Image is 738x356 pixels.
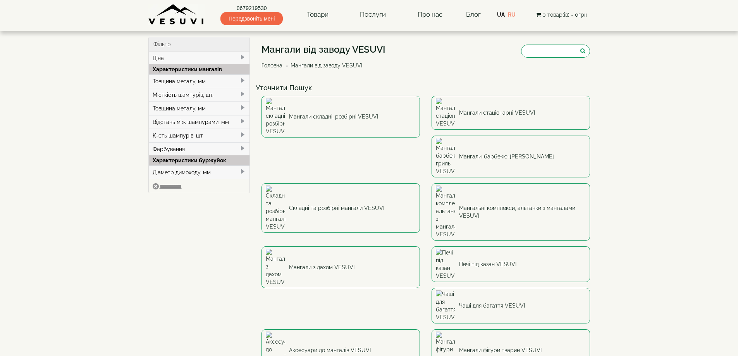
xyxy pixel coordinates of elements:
[149,101,250,115] div: Товщина металу, мм
[256,84,596,92] h4: Уточнити Пошук
[149,64,250,74] div: Характеристики мангалів
[436,138,455,175] img: Мангали-барбекю-гриль VESUVI
[261,62,282,69] a: Головна
[432,136,590,177] a: Мангали-барбекю-гриль VESUVI Мангали-барбекю-[PERSON_NAME]
[497,12,505,18] a: UA
[220,4,283,12] a: 0679219530
[261,45,385,55] h1: Мангали від заводу VESUVI
[149,74,250,88] div: Товщина металу, мм
[261,246,420,288] a: Мангали з дахом VESUVI Мангали з дахом VESUVI
[149,165,250,179] div: Діаметр димоходу, мм
[149,155,250,165] div: Характеристики буржуйок
[542,12,587,18] span: 0 товар(ів) - 0грн
[220,12,283,25] span: Передзвоніть мені
[432,183,590,241] a: Мангальні комплекси, альтанки з мангалами VESUVI Мангальні комплекси, альтанки з мангалами VESUVI
[266,98,285,135] img: Мангали складні, розбірні VESUVI
[261,96,420,138] a: Мангали складні, розбірні VESUVI Мангали складні, розбірні VESUVI
[148,4,205,25] img: Завод VESUVI
[149,88,250,101] div: Місткість шампурів, шт.
[149,115,250,129] div: Відстань між шампурами, мм
[533,10,590,19] button: 0 товар(ів) - 0грн
[432,96,590,130] a: Мангали стаціонарні VESUVI Мангали стаціонарні VESUVI
[436,249,455,280] img: Печі під казан VESUVI
[149,37,250,52] div: Фільтр
[436,290,455,321] img: Чаші для багаття VESUVI
[299,6,336,24] a: Товари
[149,52,250,65] div: Ціна
[466,10,481,18] a: Блог
[432,288,590,323] a: Чаші для багаття VESUVI Чаші для багаття VESUVI
[432,246,590,282] a: Печі під казан VESUVI Печі під казан VESUVI
[261,183,420,233] a: Складні та розбірні мангали VESUVI Складні та розбірні мангали VESUVI
[266,249,285,286] img: Мангали з дахом VESUVI
[436,186,455,238] img: Мангальні комплекси, альтанки з мангалами VESUVI
[266,186,285,230] img: Складні та розбірні мангали VESUVI
[410,6,450,24] a: Про нас
[436,98,455,127] img: Мангали стаціонарні VESUVI
[284,62,362,69] li: Мангали від заводу VESUVI
[149,142,250,156] div: Фарбування
[352,6,394,24] a: Послуги
[508,12,516,18] a: RU
[149,129,250,142] div: К-сть шампурів, шт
